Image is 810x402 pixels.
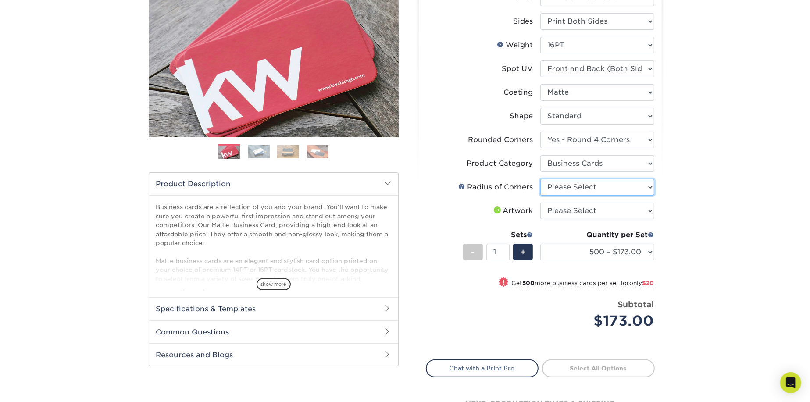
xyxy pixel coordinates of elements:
[218,141,240,163] img: Business Cards 01
[149,173,398,195] h2: Product Description
[492,206,533,216] div: Artwork
[520,245,526,259] span: +
[463,230,533,240] div: Sets
[471,245,475,259] span: -
[642,280,654,286] span: $20
[497,40,533,50] div: Weight
[630,280,654,286] span: only
[277,145,299,158] img: Business Cards 03
[618,299,654,309] strong: Subtotal
[512,280,654,288] small: Get more business cards per set for
[248,145,270,158] img: Business Cards 02
[149,343,398,366] h2: Resources and Blogs
[503,278,505,287] span: !
[307,145,328,158] img: Business Cards 04
[504,87,533,98] div: Coating
[547,310,654,331] div: $173.00
[502,64,533,74] div: Spot UV
[523,280,535,286] strong: 500
[467,158,533,169] div: Product Category
[514,16,533,27] div: Sides
[156,203,391,327] p: Business cards are a reflection of you and your brand. You'll want to make sure you create a powe...
[780,372,801,393] div: Open Intercom Messenger
[542,359,655,377] a: Select All Options
[510,111,533,121] div: Shape
[540,230,654,240] div: Quantity per Set
[459,182,533,192] div: Radius of Corners
[149,320,398,343] h2: Common Questions
[149,297,398,320] h2: Specifications & Templates
[426,359,539,377] a: Chat with a Print Pro
[257,278,291,290] span: show more
[468,135,533,145] div: Rounded Corners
